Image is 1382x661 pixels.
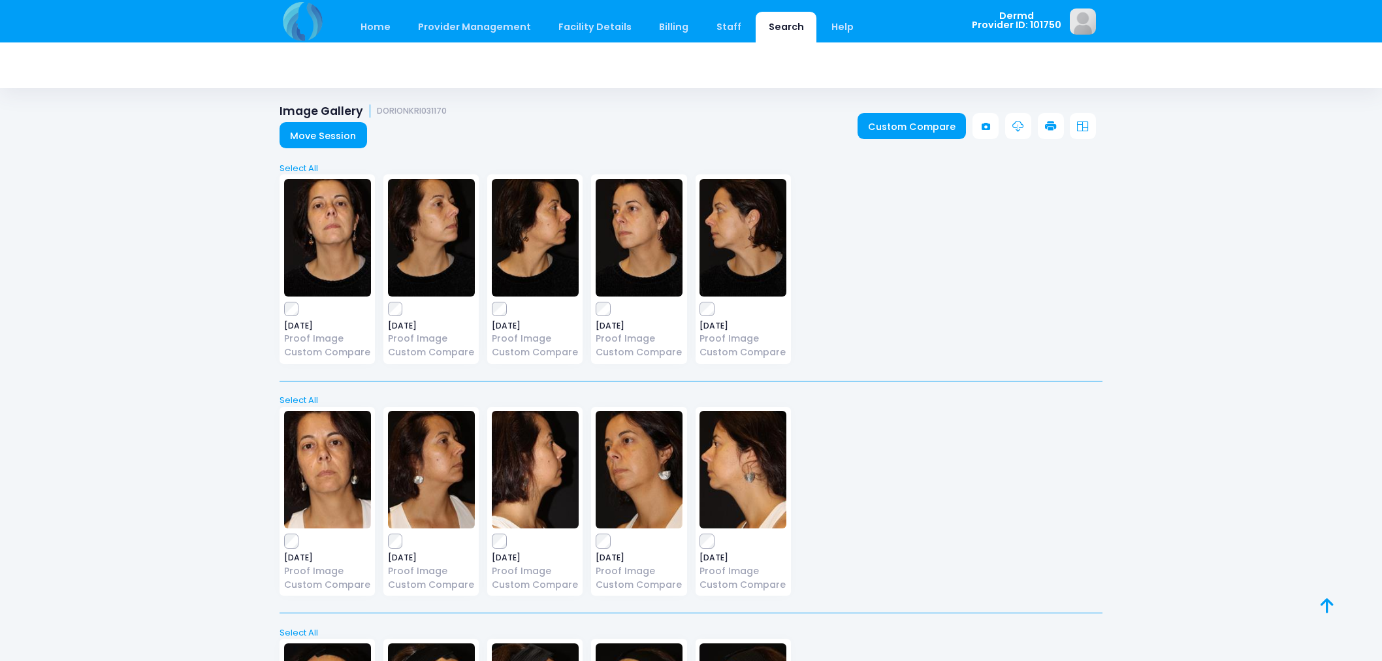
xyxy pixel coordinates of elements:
a: Proof Image [284,332,371,346]
span: [DATE] [596,322,683,330]
a: Staff [703,12,754,42]
span: [DATE] [284,554,371,562]
a: Proof Image [492,564,579,578]
img: image [492,179,579,297]
a: Custom Compare [388,346,475,359]
img: image [284,411,371,528]
h1: Image Gallery [280,105,447,118]
a: Select All [276,626,1107,639]
a: Provider Management [405,12,543,42]
a: Proof Image [492,332,579,346]
a: Home [347,12,403,42]
a: Move Session [280,122,367,148]
span: [DATE] [699,554,786,562]
a: Custom Compare [858,113,967,139]
a: Search [756,12,816,42]
a: Help [819,12,867,42]
span: [DATE] [492,322,579,330]
a: Custom Compare [699,578,786,592]
span: [DATE] [699,322,786,330]
a: Proof Image [596,332,683,346]
a: Custom Compare [596,578,683,592]
a: Custom Compare [596,346,683,359]
a: Facility Details [546,12,645,42]
a: Select All [276,162,1107,175]
img: image [492,411,579,528]
a: Custom Compare [388,578,475,592]
a: Proof Image [596,564,683,578]
a: Custom Compare [699,346,786,359]
a: Custom Compare [492,346,579,359]
small: DORIONKRI031170 [377,106,447,116]
a: Proof Image [388,332,475,346]
img: image [596,179,683,297]
img: image [388,179,475,297]
a: Custom Compare [284,346,371,359]
img: image [596,411,683,528]
span: [DATE] [388,554,475,562]
a: Proof Image [284,564,371,578]
a: Custom Compare [284,578,371,592]
a: Proof Image [699,332,786,346]
span: [DATE] [596,554,683,562]
span: [DATE] [492,554,579,562]
a: Billing [647,12,701,42]
a: Proof Image [388,564,475,578]
span: [DATE] [284,322,371,330]
img: image [699,411,786,528]
img: image [699,179,786,297]
span: Dermd Provider ID: 101750 [972,11,1061,30]
a: Select All [276,394,1107,407]
img: image [388,411,475,528]
img: image [1070,8,1096,35]
span: [DATE] [388,322,475,330]
img: image [284,179,371,297]
a: Proof Image [699,564,786,578]
a: Custom Compare [492,578,579,592]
